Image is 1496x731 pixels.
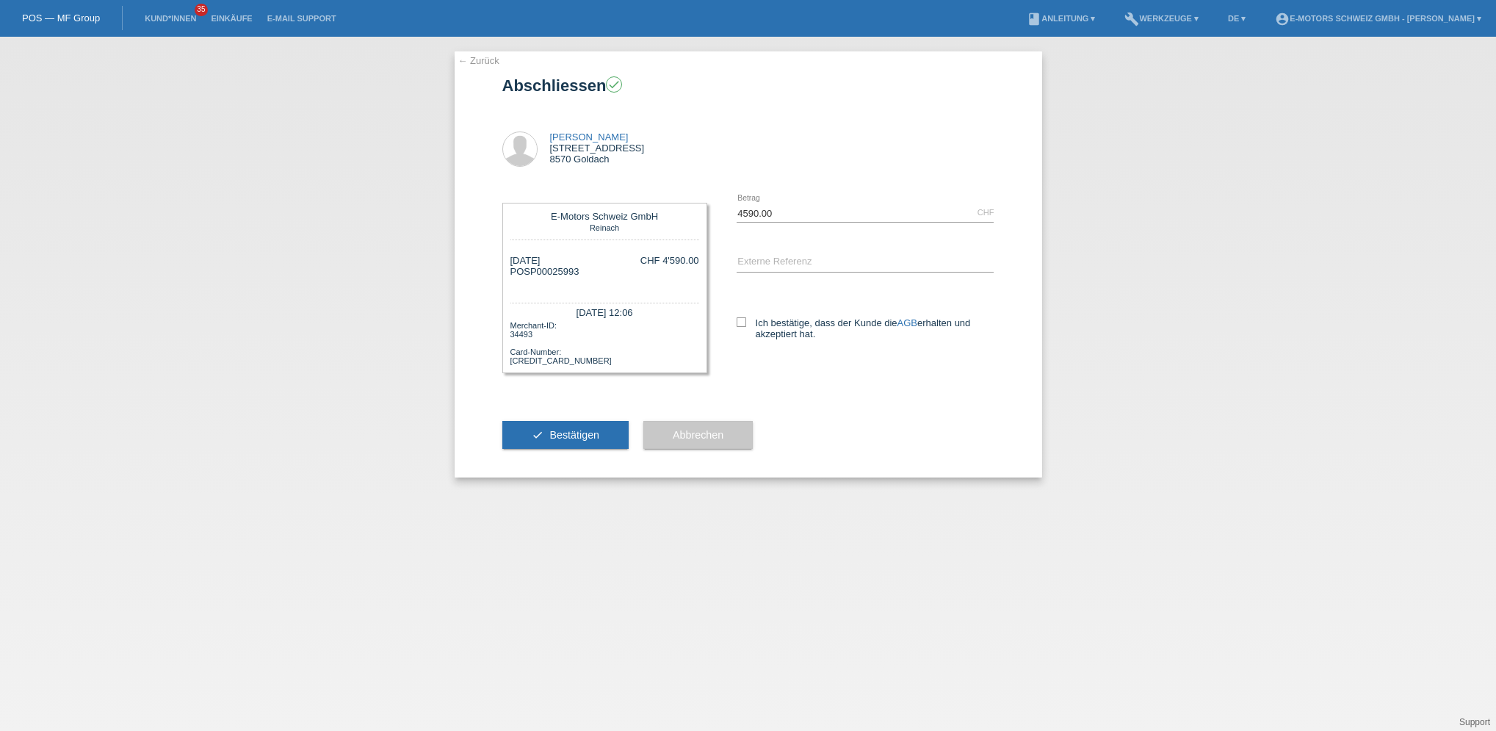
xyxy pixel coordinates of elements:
span: 35 [195,4,208,16]
span: Bestätigen [549,429,599,441]
i: book [1027,12,1041,26]
div: [DATE] POSP00025993 [510,255,579,288]
i: check [607,78,621,91]
a: account_circleE-Motors Schweiz GmbH - [PERSON_NAME] ▾ [1268,14,1489,23]
div: Merchant-ID: 34493 Card-Number: [CREDIT_CARD_NUMBER] [510,320,699,365]
i: check [532,429,543,441]
a: DE ▾ [1221,14,1253,23]
span: Abbrechen [673,429,723,441]
a: [PERSON_NAME] [550,132,629,143]
a: Kund*innen [137,14,203,23]
div: [STREET_ADDRESS] 8570 Goldach [550,132,645,165]
label: Ich bestätige, dass der Kunde die erhalten und akzeptiert hat. [737,317,994,339]
a: ← Zurück [458,55,499,66]
i: build [1124,12,1139,26]
button: check Bestätigen [502,421,629,449]
a: buildWerkzeuge ▾ [1117,14,1206,23]
a: E-Mail Support [260,14,344,23]
div: Reinach [514,222,695,232]
a: POS — MF Group [22,12,100,24]
i: account_circle [1275,12,1290,26]
div: [DATE] 12:06 [510,303,699,320]
a: bookAnleitung ▾ [1019,14,1102,23]
div: CHF 4'590.00 [640,255,699,266]
button: Abbrechen [643,421,753,449]
div: CHF [978,208,994,217]
a: Einkäufe [203,14,259,23]
a: AGB [897,317,917,328]
h1: Abschliessen [502,76,994,95]
div: E-Motors Schweiz GmbH [514,211,695,222]
a: Support [1459,717,1490,727]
